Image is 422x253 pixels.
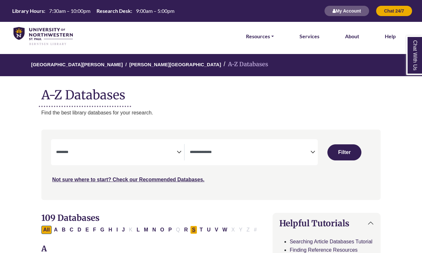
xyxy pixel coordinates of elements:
li: A-Z Databases [221,60,268,69]
button: Filter Results B [60,226,68,234]
button: Helpful Tutorials [273,213,380,233]
button: Filter Results J [120,226,127,234]
button: Filter Results T [198,226,205,234]
a: [GEOGRAPHIC_DATA][PERSON_NAME] [31,61,123,67]
div: Alpha-list to filter by first letter of database name [41,227,259,232]
button: Filter Results R [182,226,190,234]
button: Filter Results V [213,226,220,234]
a: Searching Article Databases Tutorial [290,239,372,244]
a: About [345,32,359,41]
a: Not sure where to start? Check our Recommended Databases. [52,177,205,182]
span: 109 Databases [41,212,99,223]
button: Filter Results S [190,226,198,234]
button: Filter Results A [52,226,60,234]
nav: Search filters [41,130,381,200]
button: Filter Results W [220,226,229,234]
button: Chat 24/7 [376,5,412,16]
span: 7:30am – 10:00pm [49,8,90,14]
button: Filter Results P [166,226,174,234]
button: Filter Results D [76,226,83,234]
h1: A-Z Databases [41,83,381,102]
button: Filter Results O [158,226,166,234]
p: Find the best library databases for your research. [41,109,381,117]
a: Hours Today [10,7,177,15]
button: Filter Results F [91,226,98,234]
th: Library Hours: [10,7,46,14]
button: Filter Results G [98,226,106,234]
button: Filter Results M [142,226,150,234]
button: Filter Results L [135,226,142,234]
button: Filter Results E [83,226,91,234]
button: Filter Results H [106,226,114,234]
button: Filter Results C [68,226,75,234]
a: My Account [324,8,369,14]
button: Submit for Search Results [327,144,362,160]
span: 9:00am – 5:00pm [136,8,174,14]
a: Resources [246,32,274,41]
a: [PERSON_NAME][GEOGRAPHIC_DATA] [129,61,221,67]
textarea: Search [56,150,177,155]
a: Help [385,32,396,41]
th: Research Desk: [94,7,132,14]
nav: breadcrumb [41,54,381,76]
button: Filter Results U [205,226,213,234]
textarea: Search [190,150,310,155]
button: Filter Results N [150,226,158,234]
img: library_home [13,27,73,46]
a: Chat 24/7 [376,8,412,14]
button: My Account [324,5,369,16]
button: All [41,226,52,234]
a: Services [300,32,319,41]
button: Filter Results I [114,226,120,234]
table: Hours Today [10,7,177,14]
